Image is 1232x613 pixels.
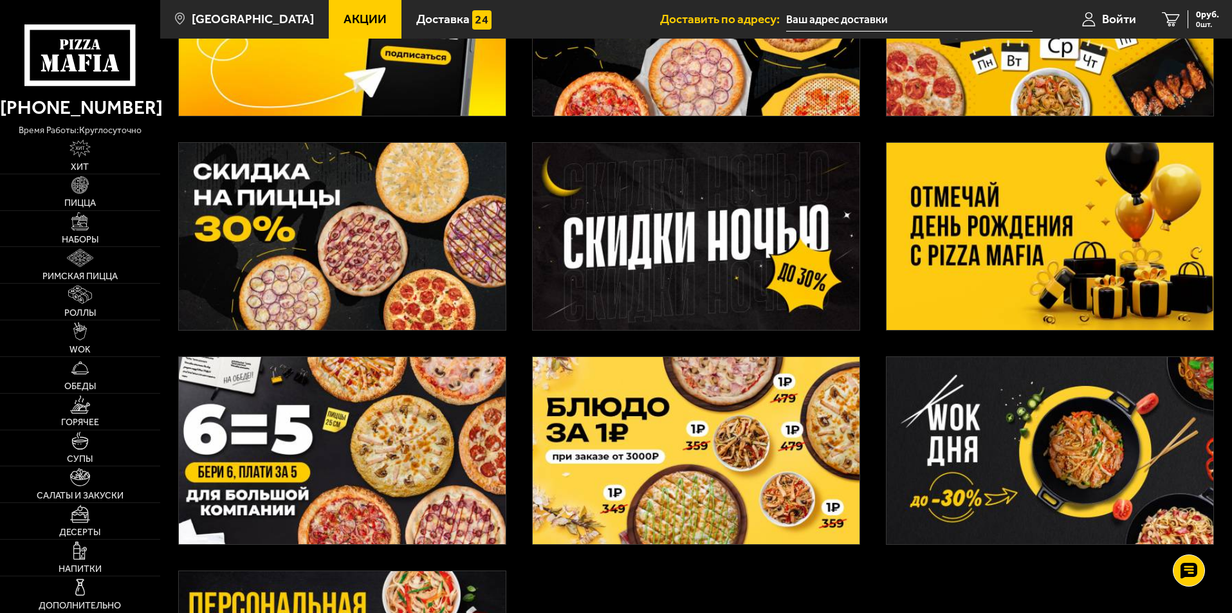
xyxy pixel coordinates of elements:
[1196,10,1219,19] span: 0 руб.
[69,345,91,354] span: WOK
[472,10,492,30] img: 15daf4d41897b9f0e9f617042186c801.svg
[59,528,100,537] span: Десерты
[37,491,124,500] span: Салаты и закуски
[1196,21,1219,28] span: 0 шт.
[59,565,102,574] span: Напитки
[344,13,387,25] span: Акции
[1102,13,1136,25] span: Войти
[67,455,93,464] span: Супы
[64,382,96,391] span: Обеды
[62,235,98,244] span: Наборы
[660,13,786,25] span: Доставить по адресу:
[786,8,1033,32] input: Ваш адрес доставки
[39,601,121,610] span: Дополнительно
[61,418,99,427] span: Горячее
[64,199,96,208] span: Пицца
[192,13,314,25] span: [GEOGRAPHIC_DATA]
[416,13,470,25] span: Доставка
[42,272,118,281] span: Римская пицца
[64,309,96,318] span: Роллы
[71,163,89,172] span: Хит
